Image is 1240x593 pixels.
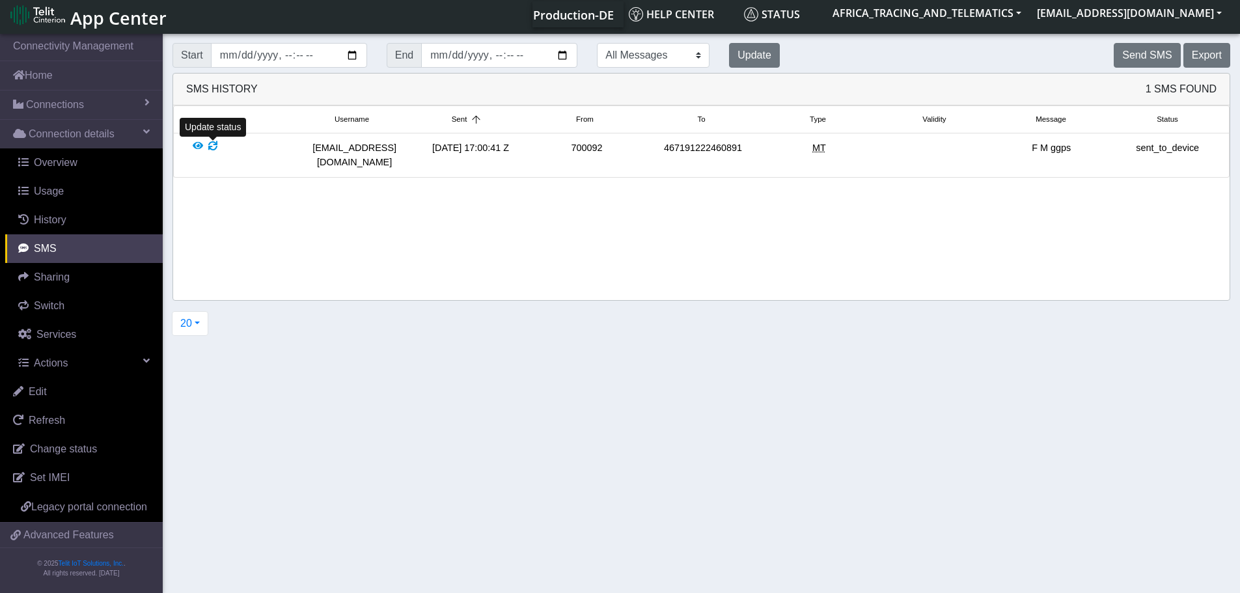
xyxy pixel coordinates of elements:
[34,357,68,368] span: Actions
[5,177,163,206] a: Usage
[30,443,97,454] span: Change status
[413,141,529,169] div: [DATE] 17:00:41 Z
[922,114,946,125] span: Validity
[34,157,77,168] span: Overview
[452,114,467,125] span: Sent
[624,1,739,27] a: Help center
[729,43,780,68] button: Update
[5,148,163,177] a: Overview
[1036,114,1066,125] span: Message
[34,214,66,225] span: History
[29,126,115,142] span: Connection details
[825,1,1029,25] button: AFRICA_TRACING_AND_TELEMATICS
[993,141,1109,169] div: F M ggps
[172,311,208,336] button: 20
[1157,114,1178,125] span: Status
[172,43,212,68] span: Start
[1146,81,1217,97] span: 1 SMS Found
[739,1,825,27] a: Status
[29,415,65,426] span: Refresh
[387,43,422,68] span: End
[1183,43,1230,68] button: Export
[629,7,643,21] img: knowledge.svg
[1114,43,1180,68] button: Send SMS
[576,114,594,125] span: From
[34,186,64,197] span: Usage
[529,141,644,169] div: 700092
[1110,141,1226,169] div: sent_to_device
[645,141,761,169] div: 467191222460891
[744,7,758,21] img: status.svg
[296,141,412,169] div: [EMAIL_ADDRESS][DOMAIN_NAME]
[629,7,714,21] span: Help center
[810,114,826,125] span: Type
[26,97,84,113] span: Connections
[533,7,614,23] span: Production-DE
[697,114,705,125] span: To
[5,320,163,349] a: Services
[5,263,163,292] a: Sharing
[23,527,114,543] span: Advanced Features
[812,143,826,153] span: Mobile Terminated
[70,6,167,30] span: App Center
[34,271,70,283] span: Sharing
[36,329,76,340] span: Services
[10,1,165,29] a: App Center
[59,560,124,567] a: Telit IoT Solutions, Inc.
[1029,1,1230,25] button: [EMAIL_ADDRESS][DOMAIN_NAME]
[335,114,369,125] span: Username
[34,300,64,311] span: Switch
[532,1,613,27] a: Your current platform instance
[10,5,65,25] img: logo-telit-cinterion-gw-new.png
[31,501,147,512] span: Legacy portal connection
[744,7,800,21] span: Status
[30,472,70,483] span: Set IMEI
[5,349,163,378] a: Actions
[5,234,163,263] a: SMS
[180,118,246,137] div: Update status
[29,386,47,397] span: Edit
[173,74,1230,105] div: SMS History
[34,243,57,254] span: SMS
[5,206,163,234] a: History
[5,292,163,320] a: Switch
